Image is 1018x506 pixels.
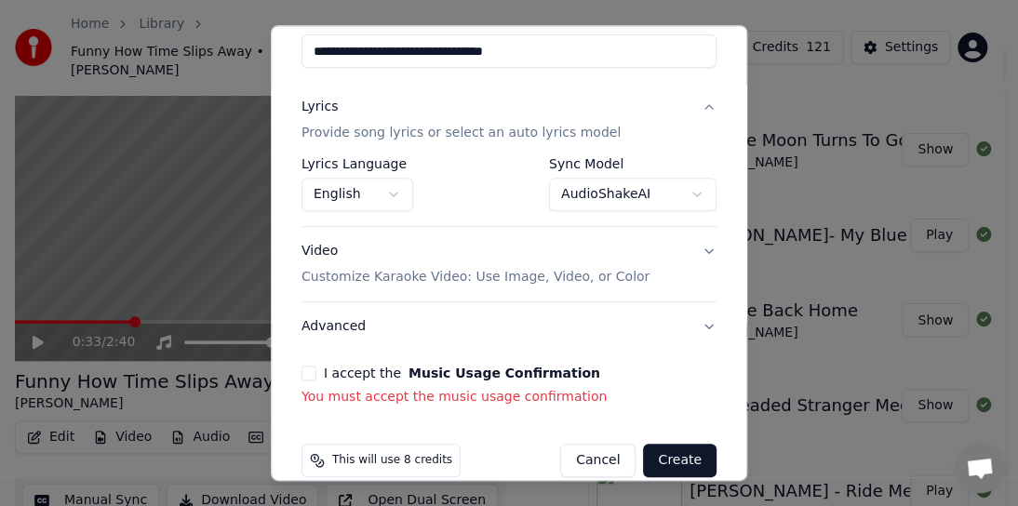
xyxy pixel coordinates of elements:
[324,366,600,379] label: I accept the
[301,268,650,286] p: Customize Karaoke Video: Use Image, Video, or Color
[332,453,452,468] span: This will use 8 credits
[643,444,717,477] button: Create
[301,124,621,142] p: Provide song lyrics or select an auto lyrics model
[301,242,650,286] div: Video
[560,444,636,477] button: Cancel
[301,157,717,226] div: LyricsProvide song lyrics or select an auto lyrics model
[301,388,717,406] p: You must accept the music usage confirmation
[549,157,717,170] label: Sync Model
[301,157,413,170] label: Lyrics Language
[301,98,338,116] div: Lyrics
[301,302,717,351] button: Advanced
[301,83,717,157] button: LyricsProvide song lyrics or select an auto lyrics model
[301,14,717,27] label: Title
[301,227,717,301] button: VideoCustomize Karaoke Video: Use Image, Video, or Color
[409,366,600,379] button: I accept the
